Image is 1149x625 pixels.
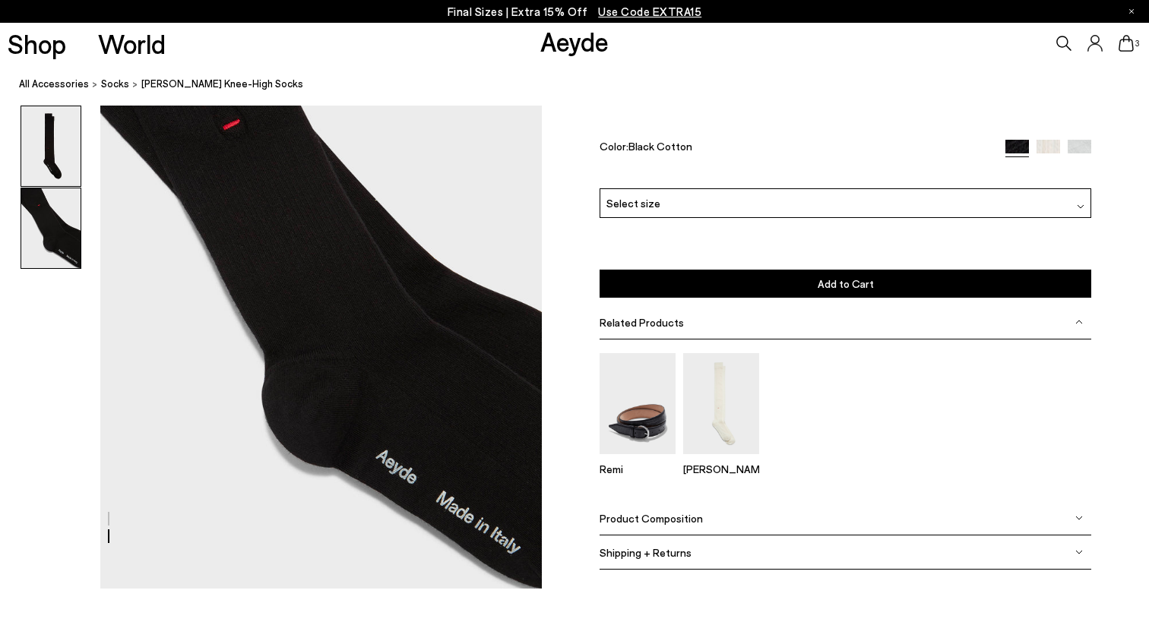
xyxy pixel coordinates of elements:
a: 3 [1119,35,1134,52]
span: Navigate to /collections/ss25-final-sizes [598,5,701,18]
nav: breadcrumb [19,64,1149,106]
img: svg%3E [1075,514,1083,522]
img: Remi Leather Belt [600,353,676,454]
img: svg%3E [1077,203,1084,210]
img: svg%3E [1075,548,1083,556]
span: Related Products [600,316,684,329]
a: Shop [8,30,66,57]
img: svg%3E [1075,319,1083,327]
a: Remi Leather Belt Remi [600,443,676,475]
span: Black Cotton [628,140,692,153]
span: Add to Cart [818,277,874,290]
p: Final Sizes | Extra 15% Off [448,2,702,21]
p: Remi [600,462,676,475]
a: Aeyde [540,25,609,57]
img: Jay Cotton Knee-High Socks - Image 1 [21,106,81,186]
button: Add to Cart [600,270,1092,298]
p: [PERSON_NAME] [683,462,759,475]
div: Color: [600,140,989,157]
img: Jay Cotton Knee-High Socks - Image 2 [21,188,81,268]
a: Jay Cotton Knee-High Socks [PERSON_NAME] [683,443,759,475]
a: All Accessories [19,76,89,92]
span: Socks [101,77,129,90]
span: Product Composition [600,512,703,525]
img: Jay Cotton Knee-High Socks [683,353,759,454]
a: Socks [101,76,129,92]
span: Select size [606,195,660,211]
span: 3 [1134,39,1141,48]
span: Shipping + Returns [600,546,692,559]
a: World [98,30,166,57]
span: [PERSON_NAME] Knee-High Socks [141,76,303,92]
